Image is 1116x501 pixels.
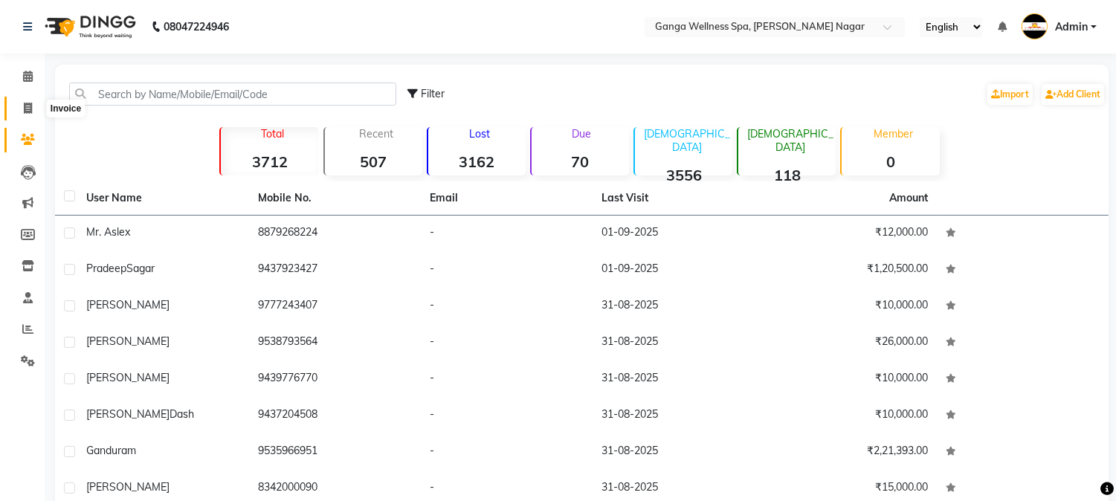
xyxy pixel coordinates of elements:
span: Ganduram [86,444,136,457]
td: - [421,252,593,288]
td: - [421,361,593,398]
td: - [421,325,593,361]
strong: 70 [532,152,629,171]
strong: 3556 [635,166,732,184]
td: - [421,288,593,325]
strong: 507 [325,152,422,171]
th: Last Visit [593,181,764,216]
span: [PERSON_NAME] [86,371,170,384]
td: 31-08-2025 [593,288,764,325]
td: ₹2,21,393.00 [765,434,937,471]
input: Search by Name/Mobile/Email/Code [69,83,396,106]
td: ₹1,20,500.00 [765,252,937,288]
th: Email [421,181,593,216]
span: dash [170,407,194,421]
td: ₹10,000.00 [765,398,937,434]
td: - [421,398,593,434]
strong: 3712 [221,152,318,171]
td: 01-09-2025 [593,216,764,252]
b: 08047224946 [164,6,229,48]
td: 31-08-2025 [593,434,764,471]
span: Pradeep [86,262,126,275]
td: 9437204508 [249,398,421,434]
img: logo [38,6,140,48]
td: ₹26,000.00 [765,325,937,361]
th: Amount [880,181,937,215]
span: [PERSON_NAME] [86,298,170,311]
td: 9777243407 [249,288,421,325]
strong: 0 [842,152,939,171]
span: [PERSON_NAME] [86,480,170,494]
td: ₹10,000.00 [765,288,937,325]
td: 9535966951 [249,434,421,471]
td: 9437923427 [249,252,421,288]
p: [DEMOGRAPHIC_DATA] [641,127,732,154]
td: - [421,216,593,252]
p: Lost [434,127,526,140]
td: 9538793564 [249,325,421,361]
td: 01-09-2025 [593,252,764,288]
p: Due [535,127,629,140]
td: ₹10,000.00 [765,361,937,398]
strong: 3162 [428,152,526,171]
p: Total [227,127,318,140]
td: 31-08-2025 [593,398,764,434]
td: 8879268224 [249,216,421,252]
span: [PERSON_NAME] [86,407,170,421]
strong: 118 [738,166,836,184]
td: 9439776770 [249,361,421,398]
td: ₹12,000.00 [765,216,937,252]
img: Admin [1022,13,1048,39]
p: Recent [331,127,422,140]
span: Mr. Aslex [86,225,130,239]
div: Invoice [47,100,85,117]
td: 31-08-2025 [593,361,764,398]
span: Admin [1055,19,1088,35]
p: Member [848,127,939,140]
th: User Name [77,181,249,216]
span: Sagar [126,262,155,275]
span: Filter [421,87,445,100]
p: [DEMOGRAPHIC_DATA] [744,127,836,154]
span: [PERSON_NAME] [86,334,170,348]
td: - [421,434,593,471]
a: Add Client [1042,84,1104,105]
a: Import [987,84,1033,105]
th: Mobile No. [249,181,421,216]
td: 31-08-2025 [593,325,764,361]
